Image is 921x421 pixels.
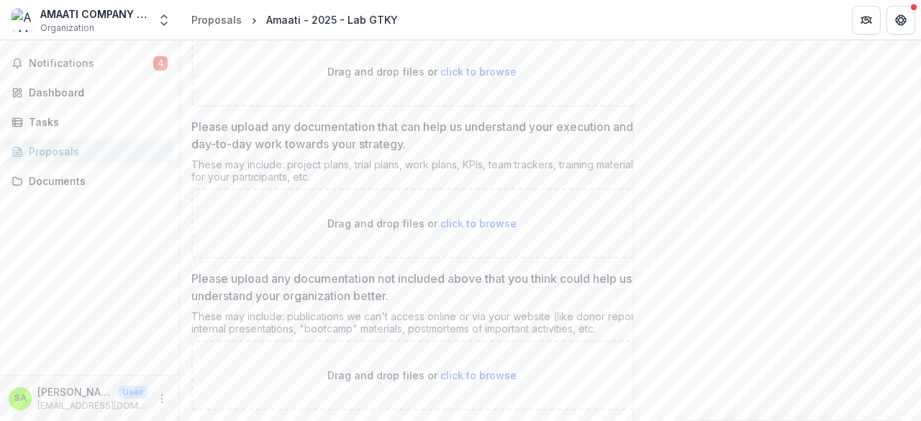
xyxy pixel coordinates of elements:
[29,173,162,189] div: Documents
[40,22,94,35] span: Organization
[29,114,162,130] div: Tasks
[191,118,643,153] p: Please upload any documentation that can help us understand your execution and day-to-day work to...
[29,85,162,100] div: Dashboard
[29,144,162,159] div: Proposals
[6,140,173,163] a: Proposals
[327,216,517,231] p: Drag and drop files or
[886,6,915,35] button: Get Help
[186,9,248,30] a: Proposals
[14,394,27,403] div: Salma Abdulai
[40,6,148,22] div: AMAATI COMPANY LIMITED
[440,369,517,381] span: click to browse
[154,6,174,35] button: Open entity switcher
[6,52,173,75] button: Notifications4
[440,217,517,230] span: click to browse
[191,310,652,340] div: These may include: publications we can't access online or via your website (like donor reports), ...
[327,64,517,79] p: Drag and drop files or
[266,12,398,27] div: Amaati - 2025 - Lab GTKY
[191,270,643,304] p: Please upload any documentation not included above that you think could help us understand your o...
[6,110,173,134] a: Tasks
[118,386,148,399] p: User
[12,9,35,32] img: AMAATI COMPANY LIMITED
[29,58,153,70] span: Notifications
[37,399,148,412] p: [EMAIL_ADDRESS][DOMAIN_NAME]
[191,158,652,189] div: These may include: project plans, trial plans, work plans, KPIs, team trackers, training material...
[6,169,173,193] a: Documents
[37,384,112,399] p: [PERSON_NAME]
[327,368,517,383] p: Drag and drop files or
[153,390,171,407] button: More
[153,56,168,71] span: 4
[191,12,242,27] div: Proposals
[6,81,173,104] a: Dashboard
[852,6,881,35] button: Partners
[186,9,404,30] nav: breadcrumb
[440,65,517,78] span: click to browse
